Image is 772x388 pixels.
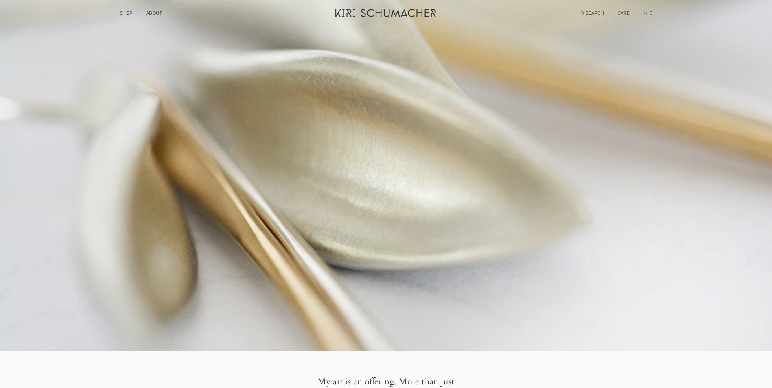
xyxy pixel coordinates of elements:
[643,11,653,16] a: Cart
[581,11,604,16] a: Search
[318,376,396,388] span: My art is an offering.
[146,11,162,16] a: ABOUT
[617,11,630,16] a: CARE
[586,11,604,16] span: SEARCH
[330,4,442,24] a: Kiri Schumacher Home
[120,11,133,16] a: SHOP
[649,11,653,16] span: 0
